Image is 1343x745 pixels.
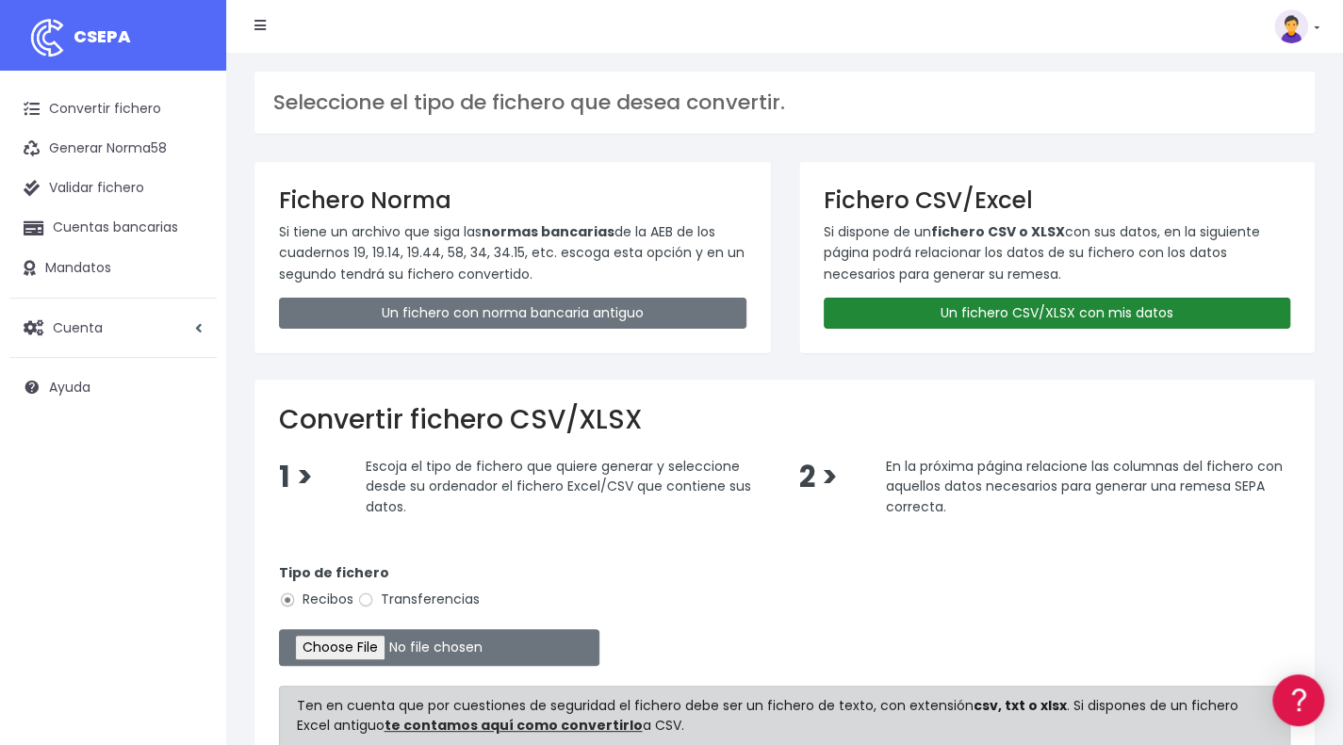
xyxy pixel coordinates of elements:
img: profile [1274,9,1308,43]
a: Perfiles de empresas [19,326,358,355]
a: Cuentas bancarias [9,208,217,248]
button: Contáctanos [19,504,358,537]
a: Mandatos [9,249,217,288]
a: Ayuda [9,367,217,407]
a: te contamos aquí como convertirlo [385,716,643,735]
a: Problemas habituales [19,267,358,297]
a: Generar Norma58 [9,129,217,169]
label: Transferencias [357,590,480,609]
a: Un fichero con norma bancaria antiguo [279,298,746,329]
strong: normas bancarias [482,222,614,241]
a: API [19,481,358,510]
a: POWERED BY ENCHANT [259,543,363,560]
a: Un fichero CSV/XLSX con mis datos [824,298,1291,329]
h3: Fichero Norma [279,186,746,214]
strong: fichero CSV o XLSX [931,222,1065,241]
label: Recibos [279,590,353,609]
span: CSEPA [74,24,131,48]
div: Información general [19,131,358,149]
strong: Tipo de fichero [279,563,389,582]
strong: csv, txt o xlsx [974,696,1067,715]
span: Ayuda [49,378,90,397]
img: logo [24,14,71,61]
a: Información general [19,160,358,189]
h2: Convertir fichero CSV/XLSX [279,404,1290,436]
div: Convertir ficheros [19,208,358,226]
a: General [19,404,358,433]
p: Si dispone de un con sus datos, en la siguiente página podrá relacionar los datos de su fichero c... [824,221,1291,284]
h3: Fichero CSV/Excel [824,186,1291,214]
span: 1 > [279,457,313,497]
h3: Seleccione el tipo de fichero que desea convertir. [273,90,1296,115]
a: Cuenta [9,308,217,348]
span: Cuenta [53,317,103,336]
a: Convertir fichero [9,89,217,129]
div: Programadores [19,452,358,470]
a: Formatos [19,238,358,267]
a: Validar fichero [9,169,217,208]
span: En la próxima página relacione las columnas del fichero con aquellos datos necesarios para genera... [885,456,1282,515]
p: Si tiene un archivo que siga las de la AEB de los cuadernos 19, 19.14, 19.44, 58, 34, 34.15, etc.... [279,221,746,284]
div: Facturación [19,374,358,392]
span: 2 > [798,457,837,497]
a: Videotutoriales [19,297,358,326]
span: Escoja el tipo de fichero que quiere generar y seleccione desde su ordenador el fichero Excel/CSV... [366,456,751,515]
